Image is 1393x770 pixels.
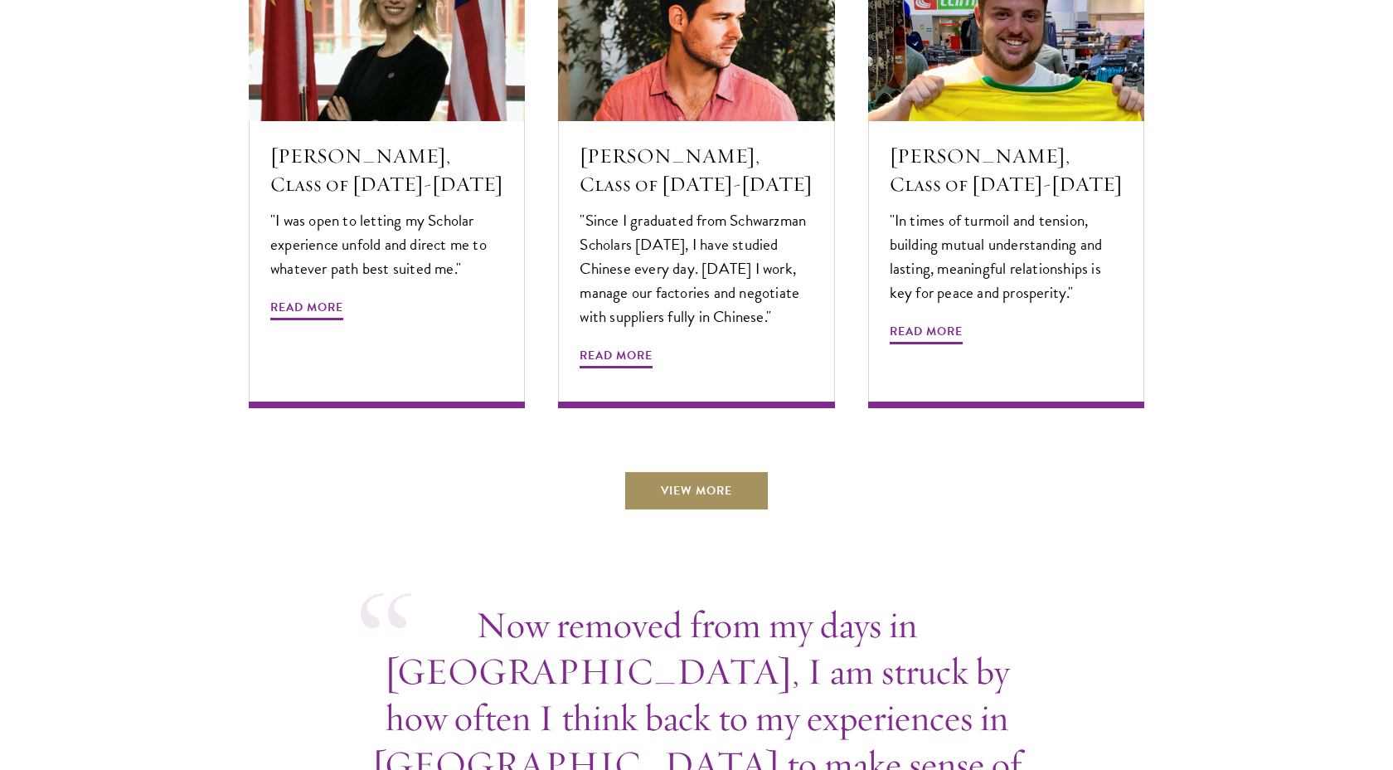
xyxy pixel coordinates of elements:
[580,345,653,371] span: Read More
[270,142,503,198] h5: [PERSON_NAME], Class of [DATE]-[DATE]
[270,297,343,323] span: Read More
[270,208,503,280] p: "I was open to letting my Scholar experience unfold and direct me to whatever path best suited me."
[890,208,1123,305] p: "In times of turmoil and tension, building mutual understanding and lasting, meaningful relations...
[890,142,1123,198] h5: [PERSON_NAME], Class of [DATE]-[DATE]
[890,321,963,347] span: Read More
[580,208,813,329] p: "Since I graduated from Schwarzman Scholars [DATE], I have studied Chinese every day. [DATE] I wo...
[624,470,769,510] a: View More
[580,142,813,198] h5: [PERSON_NAME], Class of [DATE]-[DATE]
